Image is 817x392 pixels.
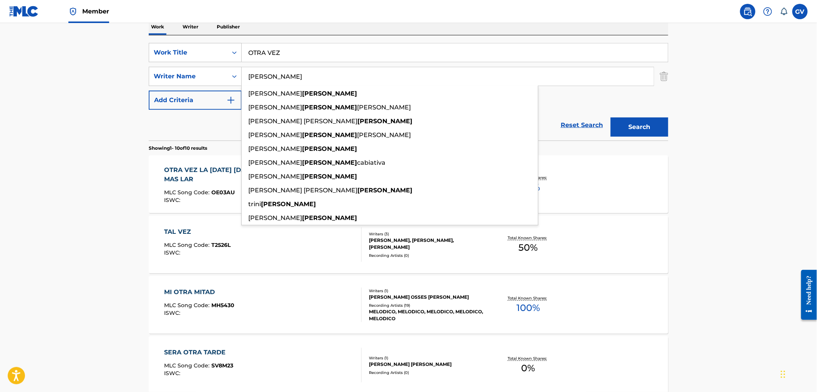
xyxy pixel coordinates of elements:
[302,214,357,222] strong: [PERSON_NAME]
[164,227,231,237] div: TAL VEZ
[508,235,549,241] p: Total Known Shares:
[226,96,236,105] img: 9d2ae6d4665cec9f34b9.svg
[611,117,668,137] button: Search
[248,90,302,97] span: [PERSON_NAME]
[164,288,235,297] div: MI OTRA MITAD
[369,355,485,361] div: Writers ( 1 )
[740,4,756,19] a: Public Search
[248,117,357,125] span: [PERSON_NAME] [PERSON_NAME]
[248,214,302,222] span: [PERSON_NAME]
[248,131,302,139] span: [PERSON_NAME]
[357,104,411,111] span: [PERSON_NAME]
[302,145,357,152] strong: [PERSON_NAME]
[779,355,817,392] iframe: Chat Widget
[557,117,607,134] a: Reset Search
[82,7,109,16] span: Member
[212,362,234,369] span: SV8M23
[164,348,234,357] div: SERA OTRA TARDE
[164,165,355,184] div: OTRA VEZ LA [DATE] [DATE] CANAL SUR 2 LA SEMANA MAS LAR
[248,104,302,111] span: [PERSON_NAME]
[302,90,357,97] strong: [PERSON_NAME]
[302,104,357,111] strong: [PERSON_NAME]
[369,237,485,251] div: [PERSON_NAME], [PERSON_NAME], [PERSON_NAME]
[516,301,540,315] span: 100 %
[149,145,207,152] p: Showing 1 - 10 of 10 results
[743,7,752,16] img: search
[248,145,302,152] span: [PERSON_NAME]
[302,159,357,166] strong: [PERSON_NAME]
[164,249,183,256] span: ISWC :
[357,131,411,139] span: [PERSON_NAME]
[9,6,39,17] img: MLC Logo
[212,189,235,196] span: OE03AU
[164,362,212,369] span: MLC Song Code :
[357,187,412,194] strong: [PERSON_NAME]
[214,19,242,35] p: Publisher
[660,67,668,86] img: Delete Criterion
[781,363,785,386] div: Arrastrar
[164,302,212,309] span: MLC Song Code :
[248,173,302,180] span: [PERSON_NAME]
[779,355,817,392] div: Widget de chat
[164,241,212,248] span: MLC Song Code :
[248,159,302,166] span: [PERSON_NAME]
[369,308,485,322] div: MELODICO, MELODICO, MELODICO, MELODICO, MELODICO
[164,309,183,316] span: ISWC :
[369,253,485,258] div: Recording Artists ( 0 )
[357,117,412,125] strong: [PERSON_NAME]
[760,4,775,19] div: Help
[248,200,261,208] span: trini
[248,187,357,194] span: [PERSON_NAME] [PERSON_NAME]
[508,295,549,301] p: Total Known Shares:
[369,288,485,294] div: Writers ( 1 )
[154,48,223,57] div: Work Title
[149,91,242,110] button: Add Criteria
[164,197,183,203] span: ISWC :
[149,216,668,273] a: TAL VEZMLC Song Code:T2526LISWC:Writers (3)[PERSON_NAME], [PERSON_NAME], [PERSON_NAME]Recording A...
[763,7,772,16] img: help
[154,72,223,81] div: Writer Name
[369,370,485,375] div: Recording Artists ( 0 )
[792,4,808,19] div: User Menu
[369,231,485,237] div: Writers ( 3 )
[795,264,817,326] iframe: Resource Center
[180,19,201,35] p: Writer
[521,361,535,375] span: 0 %
[302,131,357,139] strong: [PERSON_NAME]
[302,173,357,180] strong: [PERSON_NAME]
[149,155,668,213] a: OTRA VEZ LA [DATE] [DATE] CANAL SUR 2 LA SEMANA MAS LARMLC Song Code:OE03AUISWC:Writers (4)[PERSO...
[164,370,183,377] span: ISWC :
[508,356,549,361] p: Total Known Shares:
[68,7,78,16] img: Top Rightsholder
[369,361,485,368] div: [PERSON_NAME] [PERSON_NAME]
[261,200,316,208] strong: [PERSON_NAME]
[212,302,235,309] span: MH5430
[149,276,668,334] a: MI OTRA MITADMLC Song Code:MH5430ISWC:Writers (1)[PERSON_NAME] OSSES [PERSON_NAME]Recording Artis...
[149,19,166,35] p: Work
[212,241,231,248] span: T2526L
[149,43,668,141] form: Search Form
[369,294,485,301] div: [PERSON_NAME] OSSES [PERSON_NAME]
[164,189,212,196] span: MLC Song Code :
[780,8,788,15] div: Notifications
[357,159,385,166] span: cabiativa
[369,303,485,308] div: Recording Artists ( 19 )
[519,241,538,255] span: 50 %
